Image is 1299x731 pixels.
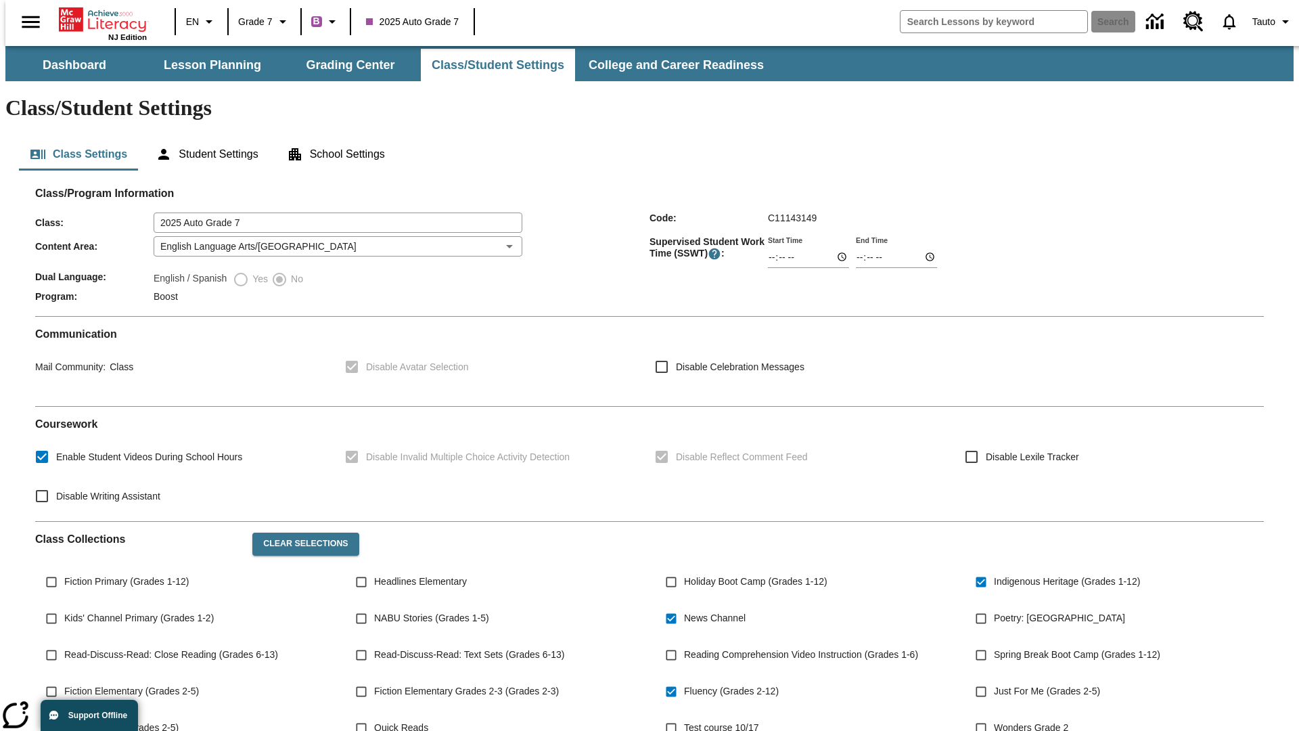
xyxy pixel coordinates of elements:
div: Communication [35,328,1264,395]
button: Clear Selections [252,533,359,556]
button: Dashboard [7,49,142,81]
span: Disable Reflect Comment Feed [676,450,808,464]
button: Student Settings [145,138,269,171]
button: Lesson Planning [145,49,280,81]
a: Resource Center, Will open in new tab [1175,3,1212,40]
span: Read-Discuss-Read: Text Sets (Grades 6-13) [374,648,564,662]
span: Indigenous Heritage (Grades 1-12) [994,575,1140,589]
span: Supervised Student Work Time (SSWT) : [649,236,768,261]
span: Code : [649,213,768,223]
span: B [313,13,320,30]
span: Yes [249,272,268,286]
span: NJ Edition [108,33,147,41]
button: Class/Student Settings [421,49,575,81]
span: Content Area : [35,241,154,252]
label: English / Spanish [154,271,227,288]
span: Kids' Channel Primary (Grades 1-2) [64,611,214,625]
input: search field [901,11,1087,32]
span: Disable Writing Assistant [56,489,160,504]
span: Poetry: [GEOGRAPHIC_DATA] [994,611,1125,625]
span: Support Offline [68,711,127,720]
div: Coursework [35,418,1264,510]
span: Enable Student Videos During School Hours [56,450,242,464]
span: NABU Stories (Grades 1-5) [374,611,489,625]
h2: Class Collections [35,533,242,546]
span: Holiday Boot Camp (Grades 1-12) [684,575,827,589]
button: College and Career Readiness [578,49,775,81]
span: EN [186,15,199,29]
span: 2025 Auto Grade 7 [366,15,459,29]
span: Disable Lexile Tracker [986,450,1079,464]
span: Grade 7 [238,15,273,29]
button: Boost Class color is purple. Change class color [306,9,346,34]
div: SubNavbar [5,46,1294,81]
span: Disable Celebration Messages [676,360,804,374]
label: End Time [856,235,888,245]
button: Profile/Settings [1247,9,1299,34]
span: News Channel [684,611,746,625]
h2: Class/Program Information [35,187,1264,200]
span: Disable Avatar Selection [366,360,469,374]
button: Support Offline [41,700,138,731]
button: Supervised Student Work Time is the timeframe when students can take LevelSet and when lessons ar... [708,247,721,261]
div: Class/Program Information [35,200,1264,305]
span: Class : [35,217,154,228]
span: Tauto [1252,15,1275,29]
a: Data Center [1138,3,1175,41]
h1: Class/Student Settings [5,95,1294,120]
div: Class/Student Settings [19,138,1280,171]
span: C11143149 [768,213,817,223]
label: Start Time [768,235,802,245]
span: Fiction Elementary (Grades 2-5) [64,684,199,699]
button: Grading Center [283,49,418,81]
span: Disable Invalid Multiple Choice Activity Detection [366,450,570,464]
span: Boost [154,291,178,302]
button: Open side menu [11,2,51,42]
div: Home [59,5,147,41]
span: Read-Discuss-Read: Close Reading (Grades 6-13) [64,648,278,662]
span: Program : [35,291,154,302]
span: Fluency (Grades 2-12) [684,684,779,699]
span: Mail Community : [35,361,106,372]
span: Headlines Elementary [374,575,467,589]
a: Home [59,6,147,33]
span: No [288,272,303,286]
button: Grade: Grade 7, Select a grade [233,9,296,34]
a: Notifications [1212,4,1247,39]
h2: Course work [35,418,1264,430]
span: Just For Me (Grades 2-5) [994,684,1100,699]
span: Spring Break Boot Camp (Grades 1-12) [994,648,1160,662]
input: Class [154,213,522,233]
span: Class [106,361,133,372]
span: Fiction Primary (Grades 1-12) [64,575,189,589]
button: Language: EN, Select a language [180,9,223,34]
div: English Language Arts/[GEOGRAPHIC_DATA] [154,236,522,257]
span: Reading Comprehension Video Instruction (Grades 1-6) [684,648,918,662]
h2: Communication [35,328,1264,340]
div: SubNavbar [5,49,776,81]
button: School Settings [276,138,396,171]
span: Dual Language : [35,271,154,282]
span: Fiction Elementary Grades 2-3 (Grades 2-3) [374,684,559,699]
button: Class Settings [19,138,138,171]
